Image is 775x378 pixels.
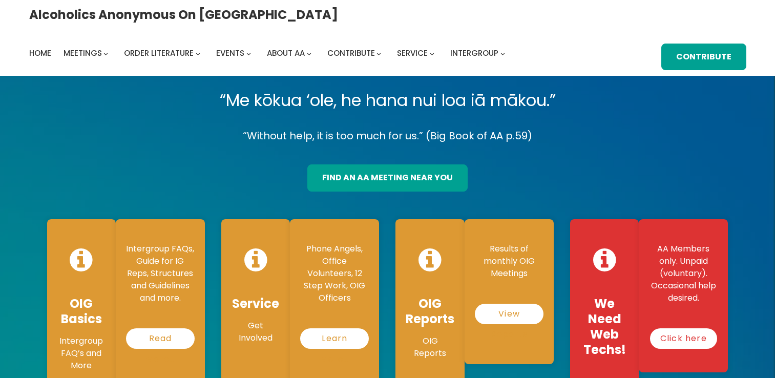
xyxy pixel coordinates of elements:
[450,48,498,58] span: Intergroup
[267,48,305,58] span: About AA
[327,46,375,60] a: Contribute
[406,335,454,360] p: OIG Reports
[649,243,718,304] p: AA Members only. Unpaid (voluntary). Occasional help desired.
[29,4,338,26] a: Alcoholics Anonymous on [GEOGRAPHIC_DATA]
[57,296,106,327] h4: OIG Basics
[397,46,428,60] a: Service
[29,46,51,60] a: Home
[103,51,108,56] button: Meetings submenu
[29,48,51,58] span: Home
[307,51,311,56] button: About AA submenu
[397,48,428,58] span: Service
[232,320,280,344] p: Get Involved
[580,296,629,358] h4: We Need Web Techs!
[500,51,505,56] button: Intergroup submenu
[126,243,195,304] p: Intergroup FAQs, Guide for IG Reps, Structures and Guidelines and more.
[661,44,746,71] a: Contribute
[307,164,468,192] a: find an aa meeting near you
[124,48,194,58] span: Order Literature
[376,51,381,56] button: Contribute submenu
[267,46,305,60] a: About AA
[246,51,251,56] button: Events submenu
[430,51,434,56] button: Service submenu
[406,296,454,327] h4: OIG Reports
[327,48,375,58] span: Contribute
[300,243,369,304] p: Phone Angels, Office Volunteers, 12 Step Work, OIG Officers
[29,46,509,60] nav: Intergroup
[196,51,200,56] button: Order Literature submenu
[64,46,102,60] a: Meetings
[450,46,498,60] a: Intergroup
[39,86,737,115] p: “Me kōkua ‘ole, he hana nui loa iā mākou.”
[216,48,244,58] span: Events
[300,328,369,349] a: Learn More…
[57,335,106,372] p: Intergroup FAQ’s and More
[39,127,737,145] p: “Without help, it is too much for us.” (Big Book of AA p.59)
[64,48,102,58] span: Meetings
[126,328,195,349] a: Read More…
[650,328,717,349] a: Click here
[475,243,543,280] p: Results of monthly OIG Meetings
[232,296,280,311] h4: Service
[475,304,543,324] a: View Reports
[216,46,244,60] a: Events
